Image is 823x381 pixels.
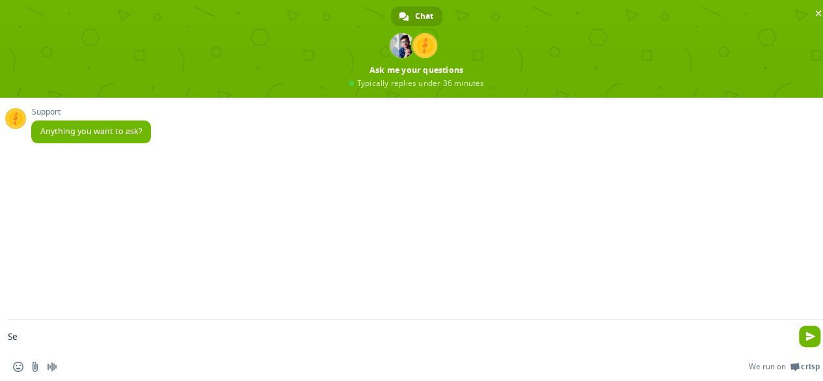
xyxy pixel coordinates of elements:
span: Anything you want to ask? [40,126,142,137]
span: Audio message [47,361,57,372]
textarea: Compose your message... [8,320,794,352]
span: We run on [749,361,786,372]
span: Chat [415,7,433,26]
span: Crisp [801,361,820,372]
span: Insert an emoji [13,361,23,372]
span: Send a file [30,361,40,372]
a: We run onCrisp [749,361,820,372]
span: Send [799,326,820,347]
span: Support [31,107,151,117]
a: Chat [391,7,442,26]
